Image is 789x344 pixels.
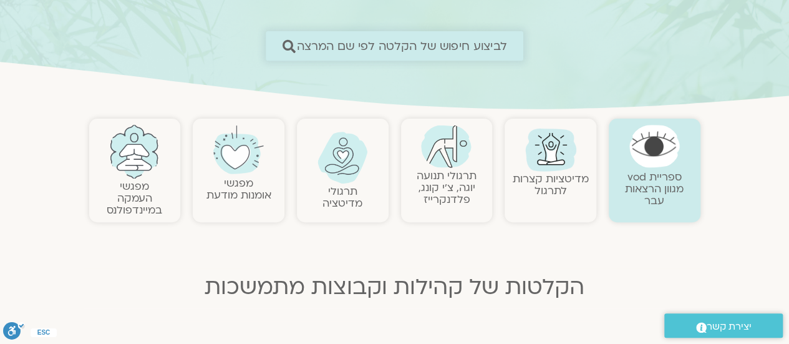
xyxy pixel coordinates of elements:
a: תרגולי תנועהיוגה, צ׳י קונג, פלדנקרייז [417,169,477,207]
a: יצירת קשר [664,313,783,338]
h2: הקלטות של קהילות וקבוצות מתמשכות [89,275,700,300]
span: יצירת קשר [707,318,752,335]
a: מפגשיאומנות מודעת [206,176,271,202]
a: מדיטציות קצרות לתרגול [513,172,589,198]
span: לביצוע חיפוש של הקלטה לפי שם המרצה [297,39,507,52]
a: לביצוע חיפוש של הקלטה לפי שם המרצה [266,31,524,61]
a: ספריית vodמגוון הרצאות עבר [625,170,684,208]
a: תרגולימדיטציה [322,184,362,210]
a: מפגשיהעמקה במיינדפולנס [107,179,162,217]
